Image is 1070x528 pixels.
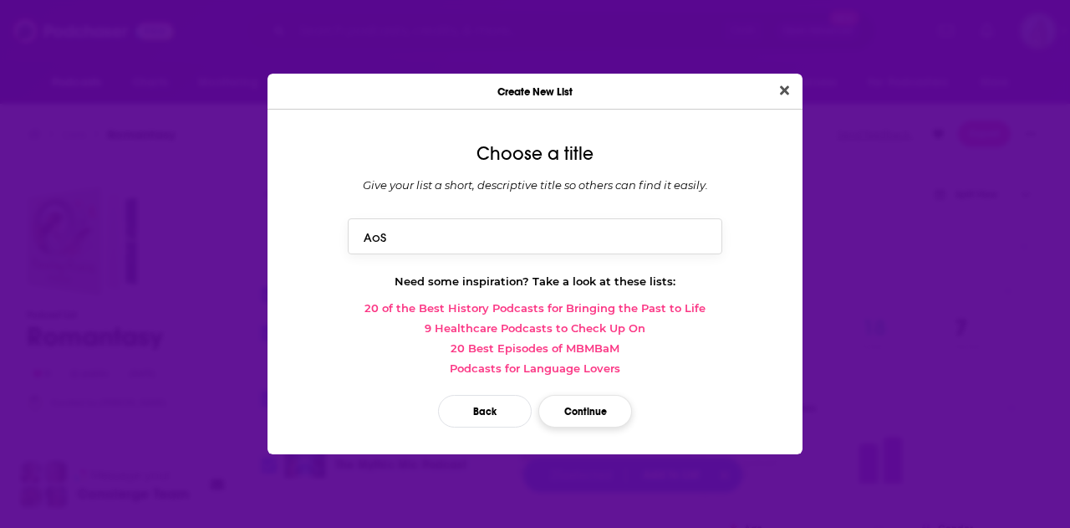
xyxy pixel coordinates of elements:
a: 20 of the Best History Podcasts for Bringing the Past to Life [281,301,789,315]
div: Choose a title [281,143,789,165]
input: Top True Crime podcasts of 2020... [348,218,722,254]
div: Give your list a short, descriptive title so others can find it easily. [281,178,789,192]
a: 20 Best Episodes of MBMBaM [281,341,789,355]
div: Need some inspiration? Take a look at these lists: [281,274,789,288]
button: Continue [538,395,632,428]
div: Create New List [267,74,802,110]
button: Back [438,395,532,428]
button: Close [773,80,796,101]
a: 9 Healthcare Podcasts to Check Up On [281,321,789,335]
a: Podcasts for Language Lovers [281,361,789,375]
